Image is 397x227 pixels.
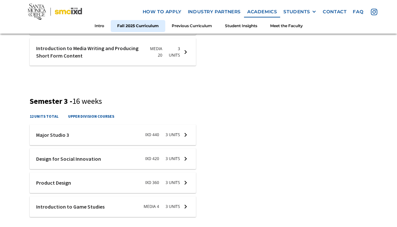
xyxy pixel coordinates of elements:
[68,113,114,119] h4: upper division courses
[185,5,244,17] a: industry partners
[283,9,316,14] div: STUDENTS
[244,5,280,17] a: Academics
[350,5,367,17] a: faq
[165,20,219,32] a: Previous Curriculum
[219,20,264,32] a: Student Insights
[264,20,309,32] a: Meet the Faculty
[28,4,82,19] img: Santa Monica College - SMC IxD logo
[371,8,377,15] img: icon - instagram
[88,20,111,32] a: Intro
[320,5,350,17] a: contact
[30,113,58,119] h4: 12 units total
[72,96,102,106] span: 16 weeks
[283,9,310,14] div: STUDENTS
[111,20,165,32] a: Fall 2025 Curriculum
[30,97,367,106] h3: Semester 3 -
[139,5,185,17] a: how to apply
